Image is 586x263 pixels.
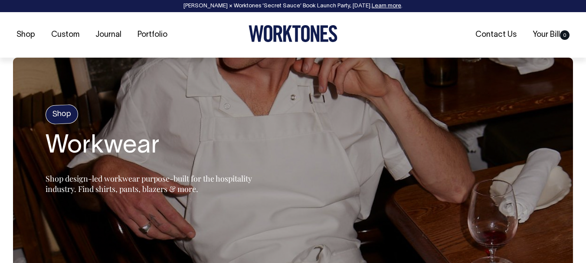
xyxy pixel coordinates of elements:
h4: Shop [45,104,79,125]
span: 0 [560,30,570,40]
a: Custom [48,28,83,42]
a: Journal [92,28,125,42]
div: [PERSON_NAME] × Worktones ‘Secret Sauce’ Book Launch Party, [DATE]. . [9,3,577,9]
a: Portfolio [134,28,171,42]
h2: Workwear [46,133,262,160]
a: Shop [13,28,39,42]
a: Learn more [372,3,401,9]
span: Shop design-led workwear purpose-built for the hospitality industry. Find shirts, pants, blazers ... [46,173,252,194]
a: Contact Us [472,28,520,42]
a: Your Bill0 [529,28,573,42]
